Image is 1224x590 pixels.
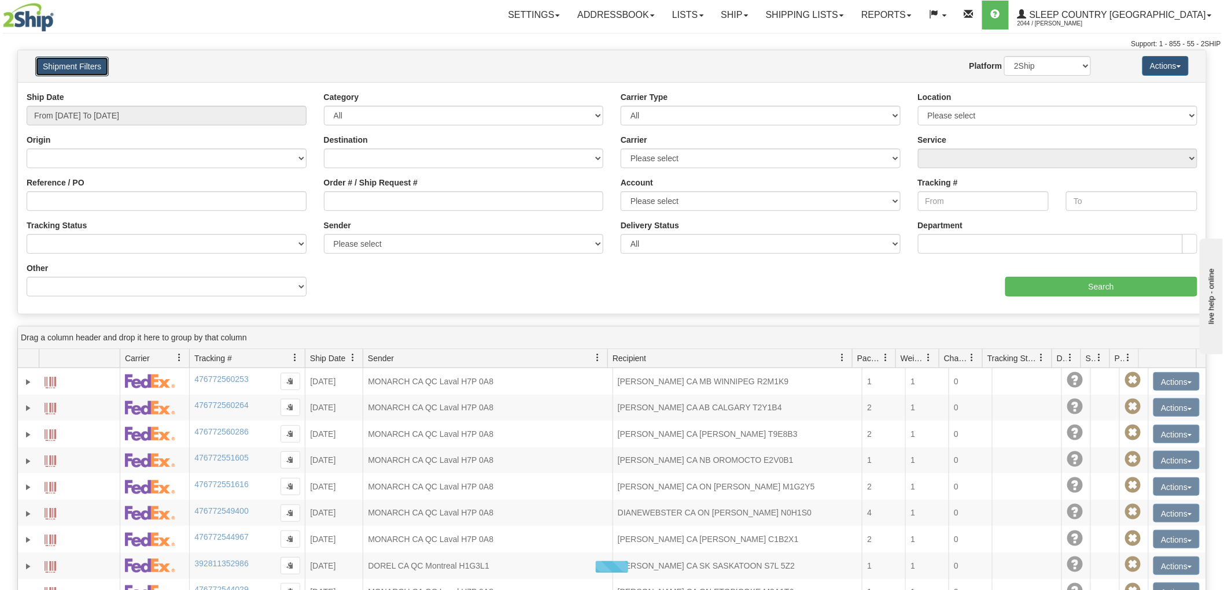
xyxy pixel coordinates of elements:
[324,220,351,231] label: Sender
[1086,352,1096,364] span: Shipment Issues
[368,352,394,364] span: Sender
[1005,277,1197,296] input: Search
[832,348,852,368] a: Recipient filter column settings
[27,177,84,188] label: Reference / PO
[588,348,607,368] a: Sender filter column settings
[918,177,958,188] label: Tracking #
[3,3,54,32] img: logo2044.jpg
[27,91,64,103] label: Ship Date
[324,134,368,146] label: Destination
[324,177,418,188] label: Order # / Ship Request #
[918,191,1049,211] input: From
[169,348,189,368] a: Carrier filter column settings
[621,177,653,188] label: Account
[1115,352,1125,364] span: Pickup Status
[569,1,663,29] a: Addressbook
[35,57,109,76] button: Shipment Filters
[853,1,920,29] a: Reports
[757,1,853,29] a: Shipping lists
[944,352,968,364] span: Charge
[1090,348,1109,368] a: Shipment Issues filter column settings
[343,348,363,368] a: Ship Date filter column settings
[969,60,1002,72] label: Platform
[3,39,1221,49] div: Support: 1 - 855 - 55 - 2SHIP
[1027,10,1206,20] span: Sleep Country [GEOGRAPHIC_DATA]
[1061,348,1081,368] a: Delivery Status filter column settings
[713,1,757,29] a: Ship
[310,352,345,364] span: Ship Date
[18,326,1206,349] div: grid grouping header
[918,91,952,103] label: Location
[1032,348,1052,368] a: Tracking Status filter column settings
[857,352,882,364] span: Packages
[1066,191,1197,211] input: To
[1009,1,1221,29] a: Sleep Country [GEOGRAPHIC_DATA] 2044 / [PERSON_NAME]
[1017,18,1104,29] span: 2044 / [PERSON_NAME]
[621,220,679,231] label: Delivery Status
[27,134,50,146] label: Origin
[918,220,963,231] label: Department
[1142,56,1189,76] button: Actions
[963,348,982,368] a: Charge filter column settings
[613,352,646,364] span: Recipient
[194,352,232,364] span: Tracking #
[876,348,895,368] a: Packages filter column settings
[125,352,150,364] span: Carrier
[621,134,647,146] label: Carrier
[1057,352,1067,364] span: Delivery Status
[285,348,305,368] a: Tracking # filter column settings
[324,91,359,103] label: Category
[919,348,939,368] a: Weight filter column settings
[499,1,569,29] a: Settings
[27,262,48,274] label: Other
[918,134,947,146] label: Service
[9,10,107,18] div: live help - online
[663,1,712,29] a: Lists
[1197,236,1223,354] iframe: chat widget
[1119,348,1138,368] a: Pickup Status filter column settings
[27,220,87,231] label: Tracking Status
[901,352,925,364] span: Weight
[621,91,668,103] label: Carrier Type
[987,352,1038,364] span: Tracking Status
